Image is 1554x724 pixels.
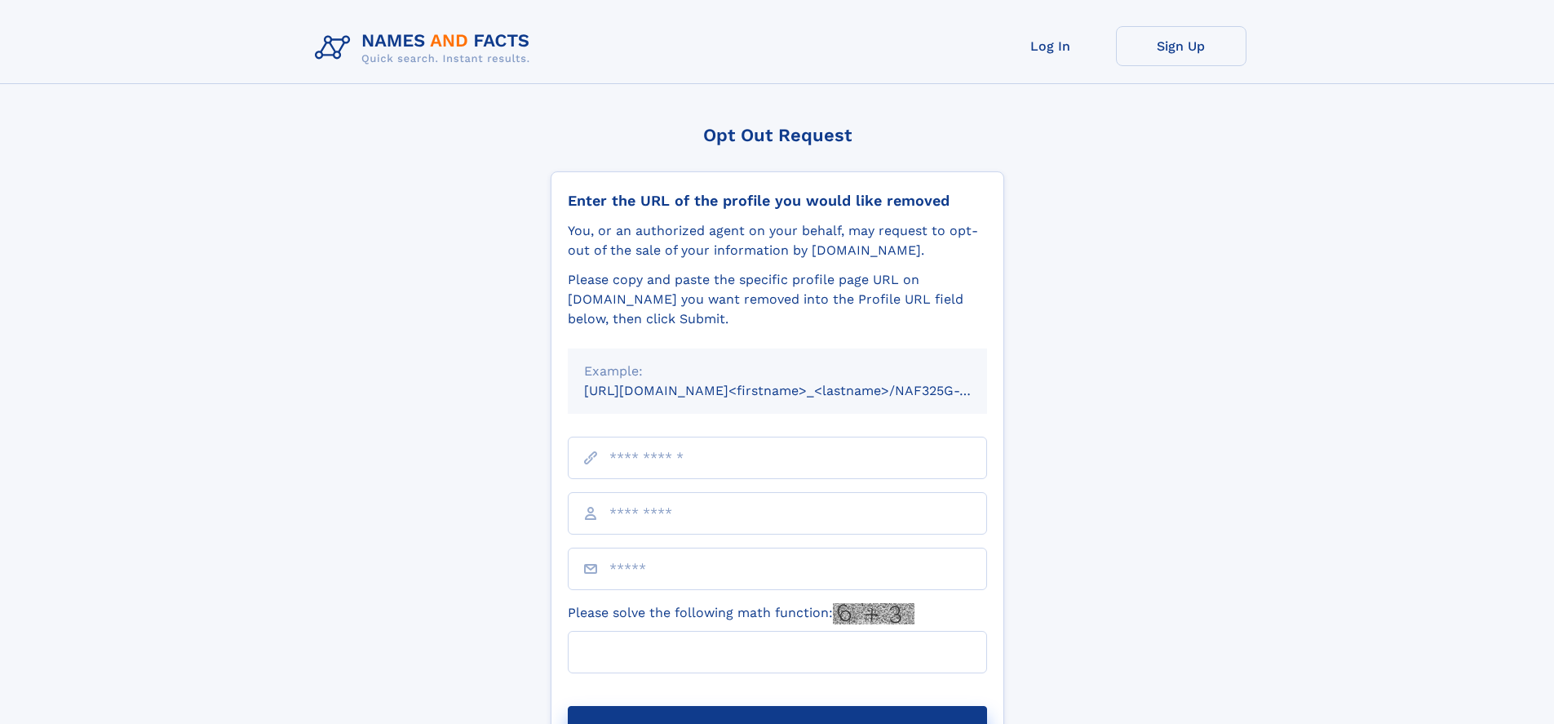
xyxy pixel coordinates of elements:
[1116,26,1246,66] a: Sign Up
[584,362,971,381] div: Example:
[308,26,543,70] img: Logo Names and Facts
[568,192,987,210] div: Enter the URL of the profile you would like removed
[551,125,1004,145] div: Opt Out Request
[568,221,987,260] div: You, or an authorized agent on your behalf, may request to opt-out of the sale of your informatio...
[568,603,914,624] label: Please solve the following math function:
[985,26,1116,66] a: Log In
[568,270,987,329] div: Please copy and paste the specific profile page URL on [DOMAIN_NAME] you want removed into the Pr...
[584,383,1018,398] small: [URL][DOMAIN_NAME]<firstname>_<lastname>/NAF325G-xxxxxxxx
